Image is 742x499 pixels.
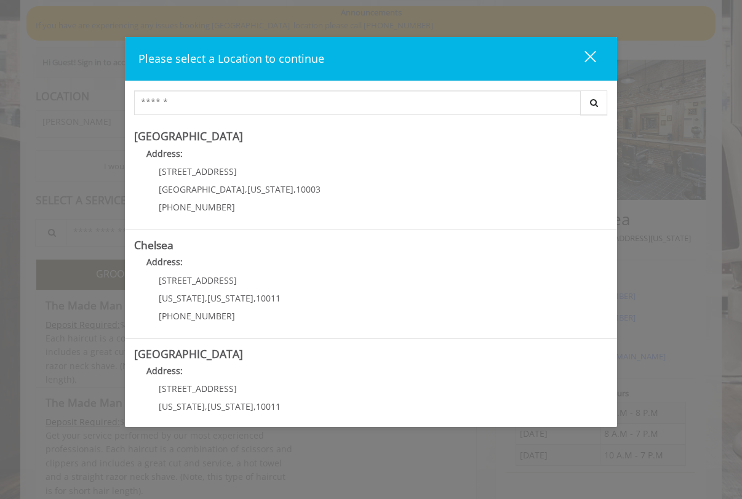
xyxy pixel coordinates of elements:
[159,166,237,177] span: [STREET_ADDRESS]
[138,51,324,66] span: Please select a Location to continue
[159,274,237,286] span: [STREET_ADDRESS]
[134,238,174,252] b: Chelsea
[562,46,604,71] button: close dialog
[134,90,581,115] input: Search Center
[146,365,183,377] b: Address:
[587,98,601,107] i: Search button
[146,256,183,268] b: Address:
[205,292,207,304] span: ,
[146,148,183,159] b: Address:
[207,401,253,412] span: [US_STATE]
[159,401,205,412] span: [US_STATE]
[245,183,247,195] span: ,
[134,90,608,121] div: Center Select
[159,183,245,195] span: [GEOGRAPHIC_DATA]
[159,201,235,213] span: [PHONE_NUMBER]
[253,292,256,304] span: ,
[253,401,256,412] span: ,
[247,183,293,195] span: [US_STATE]
[159,310,235,322] span: [PHONE_NUMBER]
[256,401,281,412] span: 10011
[207,292,253,304] span: [US_STATE]
[205,401,207,412] span: ,
[159,292,205,304] span: [US_STATE]
[159,418,235,430] span: [PHONE_NUMBER]
[256,292,281,304] span: 10011
[159,383,237,394] span: [STREET_ADDRESS]
[293,183,296,195] span: ,
[296,183,321,195] span: 10003
[134,129,243,143] b: [GEOGRAPHIC_DATA]
[570,50,595,68] div: close dialog
[134,346,243,361] b: [GEOGRAPHIC_DATA]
